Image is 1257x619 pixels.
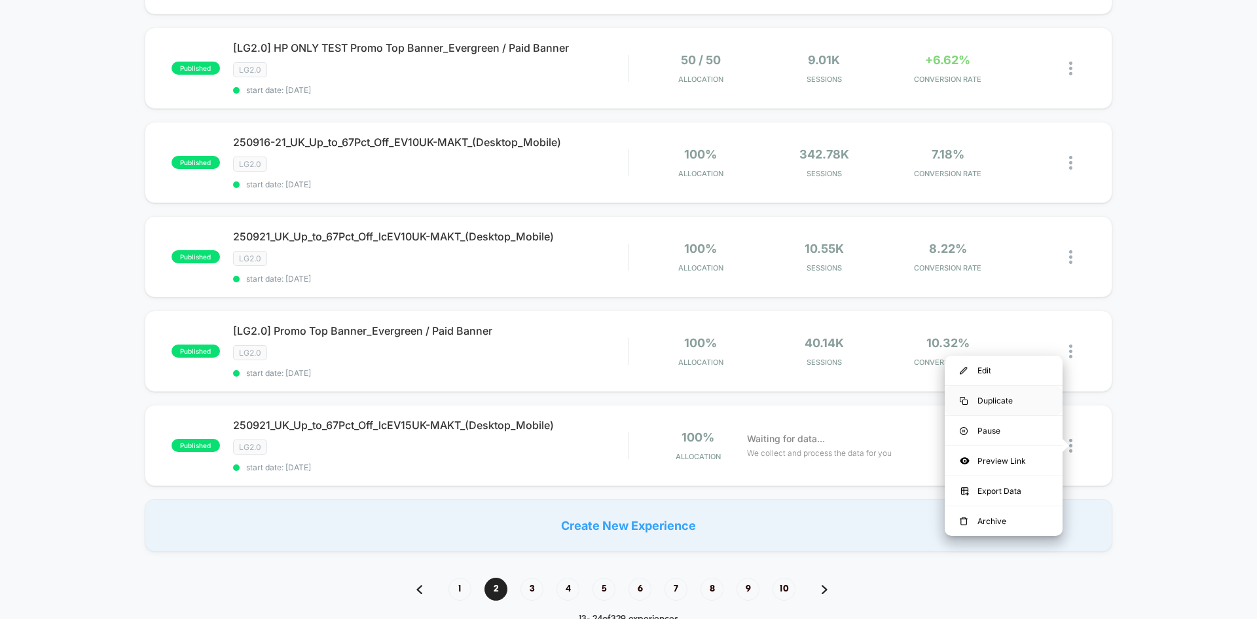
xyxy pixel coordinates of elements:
[805,336,844,350] span: 40.14k
[233,230,628,243] span: 250921_UK_Up_to_67Pct_Off_lcEV10UK-MAKT_(Desktop_Mobile)
[773,578,795,601] span: 10
[678,75,723,84] span: Allocation
[233,440,267,455] span: LG2.0
[889,75,1006,84] span: CONVERSION RATE
[233,274,628,284] span: start date: [DATE]
[932,147,964,161] span: 7.18%
[889,358,1006,367] span: CONVERSION RATE
[416,585,422,594] img: pagination back
[766,358,883,367] span: Sessions
[628,578,651,601] span: 6
[520,578,543,601] span: 3
[747,432,825,446] span: Waiting for data...
[678,358,723,367] span: Allocation
[889,169,1006,178] span: CONVERSION RATE
[172,439,220,452] span: published
[556,578,579,601] span: 4
[766,169,883,178] span: Sessions
[684,336,717,350] span: 100%
[684,242,717,255] span: 100%
[665,578,687,601] span: 7
[676,452,721,461] span: Allocation
[799,147,849,161] span: 342.78k
[1069,439,1072,453] img: close
[889,263,1006,272] span: CONVERSION RATE
[945,416,1063,445] div: Pause
[233,345,267,360] span: LG2.0
[960,367,968,375] img: menu
[701,578,723,601] span: 8
[172,62,220,75] span: published
[822,585,828,594] img: pagination forward
[1069,345,1072,358] img: close
[145,499,1112,552] div: Create New Experience
[960,427,968,435] img: menu
[233,157,267,172] span: LG2.0
[945,476,1063,506] div: Export Data
[233,419,628,432] span: 250921_UK_Up_to_67Pct_Off_lcEV15UK-MAKT_(Desktop_Mobile)
[172,250,220,263] span: published
[929,242,967,255] span: 8.22%
[682,430,714,444] span: 100%
[737,578,759,601] span: 9
[172,345,220,358] span: published
[233,136,628,149] span: 250916-21_UK_Up_to_67Pct_Off_EV10UK-MAKT_(Desktop_Mobile)
[960,397,968,405] img: menu
[766,263,883,272] span: Sessions
[684,147,717,161] span: 100%
[233,251,267,266] span: LG2.0
[926,336,970,350] span: 10.32%
[1069,62,1072,75] img: close
[960,517,968,526] img: menu
[1069,250,1072,264] img: close
[233,179,628,189] span: start date: [DATE]
[484,578,507,601] span: 2
[681,53,721,67] span: 50 / 50
[233,368,628,378] span: start date: [DATE]
[945,506,1063,536] div: Archive
[678,169,723,178] span: Allocation
[945,356,1063,385] div: Edit
[592,578,615,601] span: 5
[808,53,840,67] span: 9.01k
[233,41,628,54] span: [LG2.0] HP ONLY TEST Promo Top Banner_Evergreen / Paid Banner
[233,324,628,337] span: [LG2.0] Promo Top Banner_Evergreen / Paid Banner
[172,156,220,169] span: published
[766,75,883,84] span: Sessions
[233,462,628,472] span: start date: [DATE]
[945,446,1063,476] div: Preview Link
[805,242,844,255] span: 10.55k
[233,62,267,77] span: LG2.0
[233,85,628,95] span: start date: [DATE]
[448,578,471,601] span: 1
[945,386,1063,415] div: Duplicate
[925,53,970,67] span: +6.62%
[1069,156,1072,170] img: close
[747,447,892,459] span: We collect and process the data for you
[678,263,723,272] span: Allocation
